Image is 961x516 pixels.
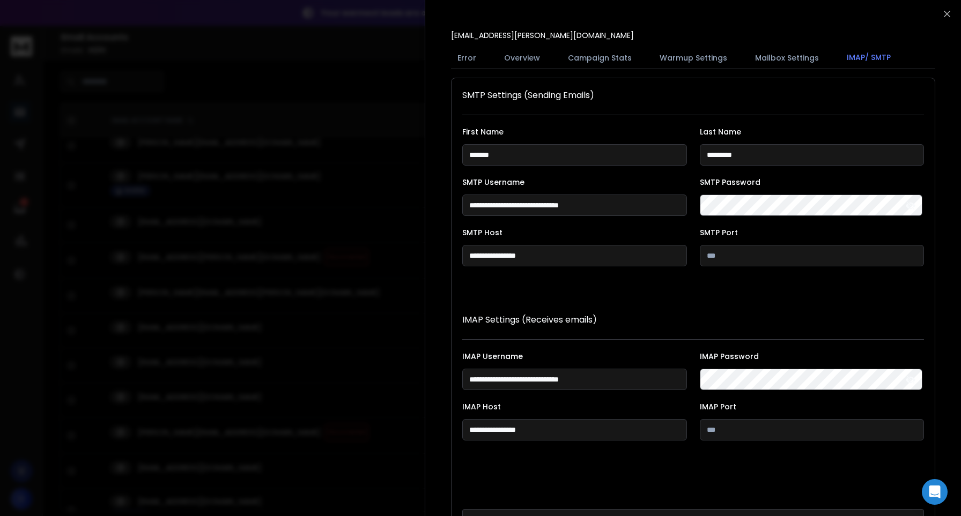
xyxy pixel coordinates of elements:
[840,46,897,70] button: IMAP/ SMTP
[462,403,687,410] label: IMAP Host
[462,89,924,102] h1: SMTP Settings (Sending Emails)
[922,479,948,505] div: Open Intercom Messenger
[749,46,825,70] button: Mailbox Settings
[451,30,634,41] p: [EMAIL_ADDRESS][PERSON_NAME][DOMAIN_NAME]
[462,313,924,326] p: IMAP Settings (Receives emails)
[700,403,925,410] label: IMAP Port
[451,46,483,70] button: Error
[700,128,925,136] label: Last Name
[700,229,925,236] label: SMTP Port
[561,46,638,70] button: Campaign Stats
[462,178,687,186] label: SMTP Username
[700,178,925,186] label: SMTP Password
[462,128,687,136] label: First Name
[498,46,546,70] button: Overview
[462,229,687,236] label: SMTP Host
[653,46,734,70] button: Warmup Settings
[700,353,925,360] label: IMAP Password
[462,353,687,360] label: IMAP Username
